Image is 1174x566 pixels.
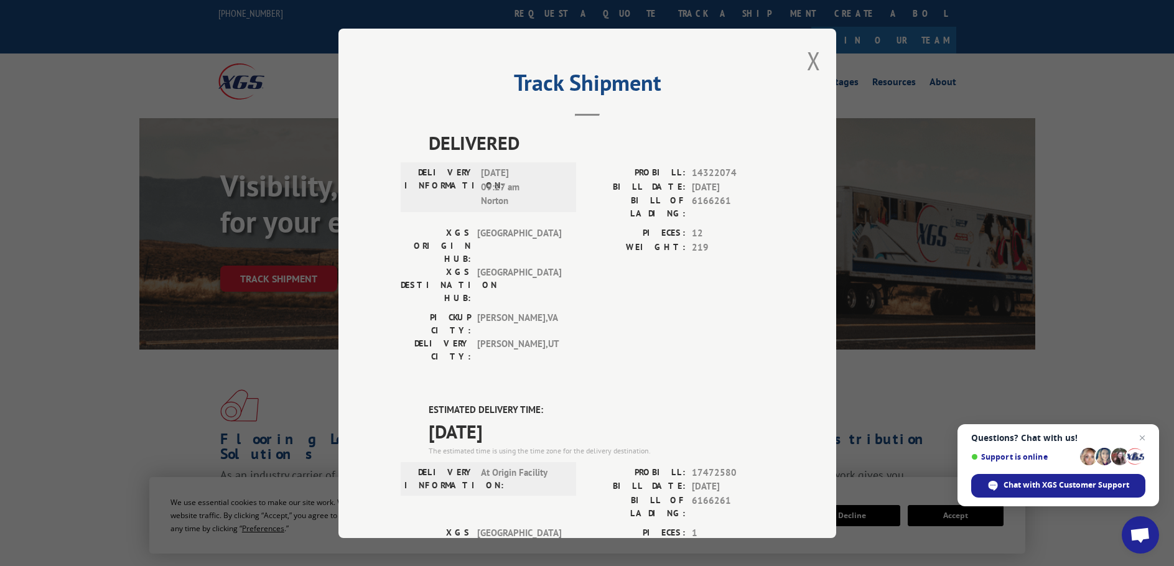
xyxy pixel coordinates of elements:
span: Questions? Chat with us! [971,433,1145,443]
span: [GEOGRAPHIC_DATA] [477,226,561,266]
label: XGS DESTINATION HUB: [401,266,471,305]
span: 17472580 [692,465,774,480]
label: BILL OF LADING: [587,493,686,519]
span: [GEOGRAPHIC_DATA] [477,526,561,565]
span: At Origin Facility [481,465,565,491]
span: Close chat [1135,430,1150,445]
span: 14322074 [692,166,774,180]
label: BILL OF LADING: [587,194,686,220]
label: BILL DATE: [587,180,686,194]
div: Open chat [1122,516,1159,554]
span: 12 [692,226,774,241]
label: PIECES: [587,226,686,241]
div: Chat with XGS Customer Support [971,474,1145,498]
label: XGS ORIGIN HUB: [401,226,471,266]
label: XGS ORIGIN HUB: [401,526,471,565]
span: Chat with XGS Customer Support [1004,480,1129,491]
label: PIECES: [587,526,686,540]
span: 1 [692,526,774,540]
label: DELIVERY INFORMATION: [404,166,475,208]
span: [DATE] 09:27 am Norton [481,166,565,208]
label: PROBILL: [587,166,686,180]
span: [DATE] [429,417,774,445]
label: DELIVERY INFORMATION: [404,465,475,491]
div: The estimated time is using the time zone for the delivery destination. [429,445,774,456]
label: ESTIMATED DELIVERY TIME: [429,403,774,417]
label: DELIVERY CITY: [401,337,471,363]
span: Support is online [971,452,1076,462]
span: 6166261 [692,493,774,519]
span: [PERSON_NAME] , UT [477,337,561,363]
span: [DATE] [692,180,774,194]
span: [PERSON_NAME] , VA [477,311,561,337]
span: 6166261 [692,194,774,220]
span: 219 [692,240,774,254]
label: PICKUP CITY: [401,311,471,337]
span: [DATE] [692,480,774,494]
label: WEIGHT: [587,240,686,254]
button: Close modal [807,44,821,77]
label: PROBILL: [587,465,686,480]
span: DELIVERED [429,129,774,157]
label: BILL DATE: [587,480,686,494]
span: [GEOGRAPHIC_DATA] [477,266,561,305]
h2: Track Shipment [401,74,774,98]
